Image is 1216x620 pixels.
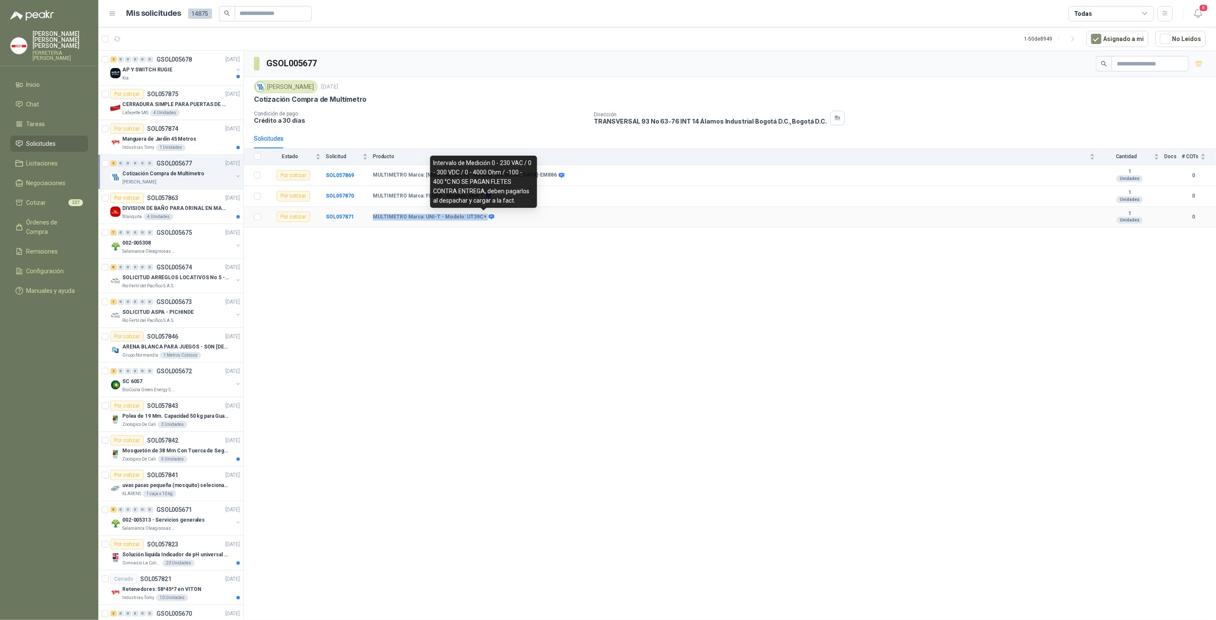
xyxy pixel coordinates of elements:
[225,540,240,549] p: [DATE]
[122,481,229,490] p: uvas pasas pequeña (mosquito) selecionada
[110,160,117,166] div: 3
[118,368,124,374] div: 0
[110,345,121,355] img: Company Logo
[132,299,139,305] div: 0
[10,214,88,240] a: Órdenes de Compra
[225,90,240,98] p: [DATE]
[225,263,240,272] p: [DATE]
[125,160,131,166] div: 0
[162,560,195,567] div: 20 Unidades
[110,505,242,532] a: 6 0 0 0 0 0 GSOL005671[DATE] Company Logo002-005313 - Servicios generalesSalamanca Oleaginosas SAS
[122,274,229,282] p: SOLICITUD ARREGLOS LOCATIVOS No 5 - PICHINDE
[156,264,192,270] p: GSOL005674
[373,172,557,179] b: MULTIMETRO Marca: [MEDICAL_DATA] - Modelo: [MEDICAL_DATA]-EM886
[110,401,144,411] div: Por cotizar
[110,553,121,563] img: Company Logo
[132,230,139,236] div: 0
[122,66,172,74] p: AP Y SWITCH RUGIE
[266,57,318,70] h3: GSOL005677
[224,10,230,16] span: search
[156,611,192,617] p: GSOL005670
[122,447,229,455] p: Mosquetón de 38 Mm Con Tuerca de Seguridad. Carga 100 kg
[147,299,153,305] div: 0
[122,75,129,82] p: Kia
[27,139,56,148] span: Solicitudes
[147,91,178,97] p: SOL057875
[122,343,229,351] p: ARENA BLANCA PARA JUEGOS - SON [DEMOGRAPHIC_DATA].31 METROS CUBICOS
[110,435,144,446] div: Por cotizar
[132,264,139,270] div: 0
[32,31,88,49] p: [PERSON_NAME] [PERSON_NAME] [PERSON_NAME]
[110,103,121,113] img: Company Logo
[110,207,121,217] img: Company Logo
[158,421,187,428] div: 3 Unidades
[118,230,124,236] div: 0
[140,576,171,582] p: SOL057821
[225,159,240,168] p: [DATE]
[147,507,153,513] div: 0
[139,264,146,270] div: 0
[1100,189,1159,196] b: 1
[98,86,243,120] a: Por cotizarSOL057875[DATE] Company LogoCERRADURA SIMPLE PARA PUERTAS DE VIDRIOLafayette SAS4 Unid...
[110,380,121,390] img: Company Logo
[27,80,40,89] span: Inicio
[122,516,205,524] p: 002-005313 - Servicios generales
[10,243,88,260] a: Remisiones
[98,536,243,570] a: Por cotizarSOL057823[DATE] Company LogoSolución liquida Indicador de pH universal de 500ml o 20 d...
[156,299,192,305] p: GSOL005673
[110,262,242,289] a: 6 0 0 0 0 0 GSOL005674[DATE] Company LogoSOLICITUD ARREGLOS LOCATIVOS No 5 - PICHINDERio Fertil d...
[110,276,121,286] img: Company Logo
[118,264,124,270] div: 0
[1086,31,1148,47] button: Asignado a mi
[110,310,121,321] img: Company Logo
[27,159,58,168] span: Licitaciones
[147,56,153,62] div: 0
[11,38,27,54] img: Company Logo
[430,156,537,208] div: Intervalo de Medición 0 - 230 VAC / 0 - 300 VDC / 0 - 4000 Ohm / -100 - 400 °C NO SE PAGAN FLETES...
[110,299,117,305] div: 1
[122,213,142,220] p: Blanquita
[122,585,201,593] p: Retenedores: 58*45*7 en VITON
[147,264,153,270] div: 0
[139,368,146,374] div: 0
[147,195,178,201] p: SOL057863
[326,172,354,178] a: SOL057869
[373,193,484,200] b: MULTIMETRO Marca: FLUKE - Modelo: 89IV 1
[160,352,201,359] div: 1 Metros Cúbicos
[10,195,88,211] a: Cotizar227
[156,144,186,151] div: 1 Unidades
[1182,213,1206,221] b: 0
[110,449,121,459] img: Company Logo
[110,507,117,513] div: 6
[118,56,124,62] div: 0
[122,308,194,316] p: SOLICITUD ASPA - PICHINDE
[122,204,229,213] p: DIVISION DE BAÑO PARA ORINAL EN MADERA O PLASTICA
[150,109,180,116] div: 4 Unidades
[122,179,156,186] p: [PERSON_NAME]
[139,160,146,166] div: 0
[110,611,117,617] div: 3
[122,317,174,324] p: Rio Fertil del Pacífico S.A.S.
[10,116,88,132] a: Tareas
[225,333,240,341] p: [DATE]
[27,266,64,276] span: Configuración
[373,154,1088,159] span: Producto
[147,437,178,443] p: SOL057842
[225,575,240,583] p: [DATE]
[122,100,229,109] p: CERRADURA SIMPLE PARA PUERTAS DE VIDRIO
[122,352,158,359] p: Grupo Normandía
[98,432,243,466] a: Por cotizarSOL057842[DATE] Company LogoMosquetón de 38 Mm Con Tuerca de Seguridad. Carga 100 kgZo...
[122,378,142,386] p: SC 6057
[143,490,176,497] div: 1 caja x 10 kg
[594,118,827,125] p: TRANSVERSAL 93 No 63-76 INT 14 Álamos Industrial Bogotá D.C. , Bogotá D.C.
[110,539,144,549] div: Por cotizar
[326,193,354,199] a: SOL057870
[110,56,117,62] div: 2
[254,117,587,124] p: Crédito a 30 días
[125,230,131,236] div: 0
[139,299,146,305] div: 0
[156,507,192,513] p: GSOL005671
[122,248,176,255] p: Salamanca Oleaginosas SAS
[147,472,178,478] p: SOL057841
